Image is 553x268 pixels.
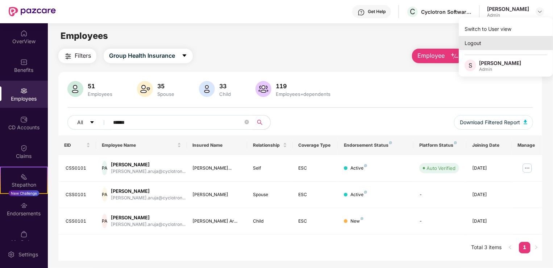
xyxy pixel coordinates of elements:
div: New [350,218,363,225]
span: Relationship [253,142,281,148]
div: [PERSON_NAME] [111,161,186,168]
img: svg+xml;base64,PHN2ZyB4bWxucz0iaHR0cDovL3d3dy53My5vcmcvMjAwMC9zdmciIHdpZHRoPSIyMSIgaGVpZ2h0PSIyMC... [20,173,28,180]
img: svg+xml;base64,PHN2ZyB4bWxucz0iaHR0cDovL3d3dy53My5vcmcvMjAwMC9zdmciIHdpZHRoPSI4IiBoZWlnaHQ9IjgiIH... [361,217,363,220]
div: [PERSON_NAME] [479,60,521,66]
div: Employees+dependents [274,91,332,97]
th: Insured Name [187,135,248,155]
div: ESC [299,218,332,225]
img: svg+xml;base64,PHN2ZyB4bWxucz0iaHR0cDovL3d3dy53My5vcmcvMjAwMC9zdmciIHhtbG5zOnhsaW5rPSJodHRwOi8vd3... [67,81,83,97]
img: svg+xml;base64,PHN2ZyB4bWxucz0iaHR0cDovL3d3dy53My5vcmcvMjAwMC9zdmciIHhtbG5zOnhsaW5rPSJodHRwOi8vd3... [137,81,153,97]
img: svg+xml;base64,PHN2ZyB4bWxucz0iaHR0cDovL3d3dy53My5vcmcvMjAwMC9zdmciIHdpZHRoPSI4IiBoZWlnaHQ9IjgiIH... [364,164,367,167]
img: svg+xml;base64,PHN2ZyBpZD0iTXlfT3JkZXJzIiBkYXRhLW5hbWU9Ik15IE9yZGVycyIgeG1sbnM9Imh0dHA6Ly93d3cudz... [20,231,28,238]
div: 35 [156,82,176,90]
span: Employees [61,31,108,41]
img: svg+xml;base64,PHN2ZyBpZD0iSG9tZSIgeG1sbnM9Imh0dHA6Ly93d3cudzMub3JnLzIwMDAvc3ZnIiB3aWR0aD0iMjAiIG... [20,30,28,37]
div: Child [218,91,232,97]
div: Active [350,165,367,172]
th: Relationship [247,135,292,155]
div: Stepathon [1,181,47,188]
div: [PERSON_NAME].aruja@cyclotron... [111,195,186,202]
div: Active [350,191,367,198]
div: Employees [86,91,114,97]
span: right [534,245,539,249]
div: [PERSON_NAME]... [193,165,242,172]
img: svg+xml;base64,PHN2ZyBpZD0iSGVscC0zMngzMiIgeG1sbnM9Imh0dHA6Ly93d3cudzMub3JnLzIwMDAvc3ZnIiB3aWR0aD... [358,9,365,16]
div: Self [253,165,287,172]
img: svg+xml;base64,PHN2ZyB4bWxucz0iaHR0cDovL3d3dy53My5vcmcvMjAwMC9zdmciIHhtbG5zOnhsaW5rPSJodHRwOi8vd3... [524,120,527,124]
span: S [469,61,472,70]
span: search [253,119,267,125]
div: [PERSON_NAME] Ar... [193,218,242,225]
span: Group Health Insurance [109,51,175,60]
th: Employee Name [96,135,187,155]
a: 1 [519,242,531,253]
div: Get Help [368,9,386,15]
img: svg+xml;base64,PHN2ZyB4bWxucz0iaHR0cDovL3d3dy53My5vcmcvMjAwMC9zdmciIHdpZHRoPSI4IiBoZWlnaHQ9IjgiIH... [389,141,392,144]
td: - [413,208,466,235]
img: svg+xml;base64,PHN2ZyBpZD0iRW1wbG95ZWVzIiB4bWxucz0iaHR0cDovL3d3dy53My5vcmcvMjAwMC9zdmciIHdpZHRoPS... [20,87,28,94]
span: Download Filtered Report [460,118,520,126]
div: [PERSON_NAME].aruja@cyclotron... [111,221,186,228]
button: Employee [412,49,465,63]
div: Cyclotron Software Services LLP [421,8,472,15]
div: Admin [479,66,521,72]
div: Endorsement Status [344,142,408,148]
span: EID [64,142,85,148]
div: Logout [459,36,553,50]
div: Settings [16,251,40,258]
li: Total 3 items [471,242,502,253]
div: Auto Verified [427,165,456,172]
div: Admin [487,12,529,18]
button: right [531,242,542,253]
div: [PERSON_NAME] [487,5,529,12]
span: Filters [75,51,91,60]
div: [DATE] [472,191,506,198]
span: Employee [417,51,445,60]
div: 51 [86,82,114,90]
span: caret-down [182,53,187,59]
div: Switch to User view [459,22,553,36]
img: New Pazcare Logo [9,7,56,16]
img: svg+xml;base64,PHN2ZyB4bWxucz0iaHR0cDovL3d3dy53My5vcmcvMjAwMC9zdmciIHdpZHRoPSI4IiBoZWlnaHQ9IjgiIH... [454,141,457,144]
button: Allcaret-down [67,115,112,130]
div: 119 [274,82,332,90]
div: Spouse [156,91,176,97]
div: [PERSON_NAME].aruja@cyclotron... [111,168,186,175]
li: Previous Page [504,242,516,253]
div: New Challenge [9,190,39,196]
div: Platform Status [419,142,461,148]
div: PA [102,187,107,202]
th: Coverage Type [293,135,338,155]
th: Manage [512,135,542,155]
img: svg+xml;base64,PHN2ZyBpZD0iRHJvcGRvd24tMzJ4MzIiIHhtbG5zPSJodHRwOi8vd3d3LnczLm9yZy8yMDAwL3N2ZyIgd2... [537,9,543,15]
div: ESC [299,165,332,172]
div: [PERSON_NAME] [111,188,186,195]
img: svg+xml;base64,PHN2ZyBpZD0iRW5kb3JzZW1lbnRzIiB4bWxucz0iaHR0cDovL3d3dy53My5vcmcvMjAwMC9zdmciIHdpZH... [20,202,28,209]
button: Download Filtered Report [454,115,533,130]
div: CSS0101 [66,191,90,198]
li: Next Page [531,242,542,253]
span: C [410,7,415,16]
div: Child [253,218,287,225]
span: left [508,245,512,249]
div: Spouse [253,191,287,198]
div: [DATE] [472,218,506,225]
img: svg+xml;base64,PHN2ZyBpZD0iQmVuZWZpdHMiIHhtbG5zPSJodHRwOi8vd3d3LnczLm9yZy8yMDAwL3N2ZyIgd2lkdGg9Ij... [20,58,28,66]
button: search [253,115,271,130]
img: svg+xml;base64,PHN2ZyB4bWxucz0iaHR0cDovL3d3dy53My5vcmcvMjAwMC9zdmciIHdpZHRoPSI4IiBoZWlnaHQ9IjgiIH... [364,191,367,194]
img: svg+xml;base64,PHN2ZyB4bWxucz0iaHR0cDovL3d3dy53My5vcmcvMjAwMC9zdmciIHhtbG5zOnhsaW5rPSJodHRwOi8vd3... [255,81,271,97]
div: [PERSON_NAME] [193,191,242,198]
div: ESC [299,191,332,198]
th: Joining Date [466,135,512,155]
td: - [413,182,466,208]
div: [PERSON_NAME] [111,214,186,221]
span: caret-down [90,120,95,126]
div: CSS0101 [66,165,90,172]
img: svg+xml;base64,PHN2ZyBpZD0iU2V0dGluZy0yMHgyMCIgeG1sbnM9Imh0dHA6Ly93d3cudzMub3JnLzIwMDAvc3ZnIiB3aW... [8,251,15,258]
button: Group Health Insurancecaret-down [104,49,193,63]
div: CSS0101 [66,218,90,225]
img: svg+xml;base64,PHN2ZyB4bWxucz0iaHR0cDovL3d3dy53My5vcmcvMjAwMC9zdmciIHhtbG5zOnhsaW5rPSJodHRwOi8vd3... [450,52,459,61]
div: PA [102,161,107,175]
span: close-circle [245,119,249,126]
li: 1 [519,242,531,253]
